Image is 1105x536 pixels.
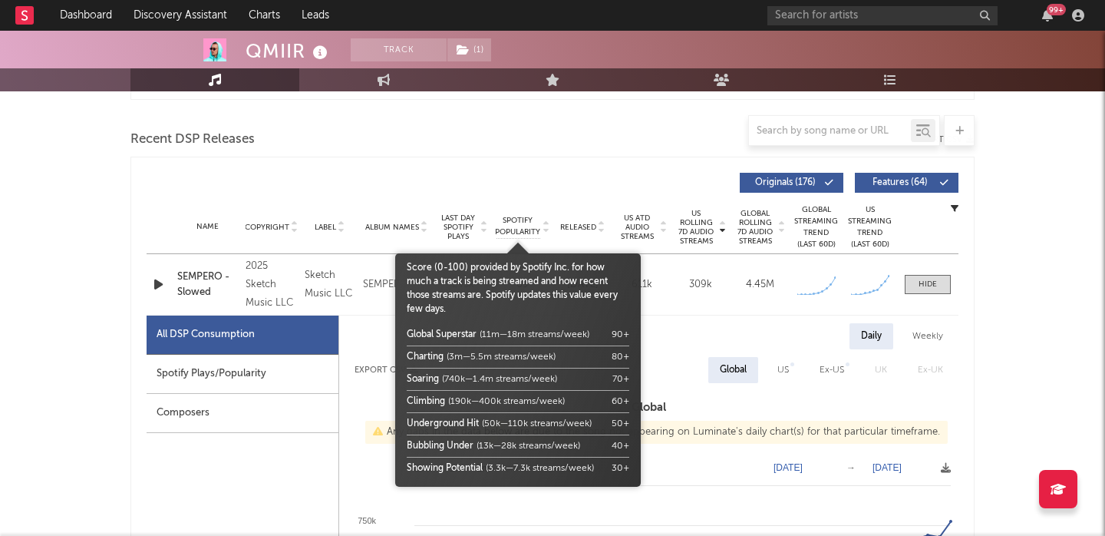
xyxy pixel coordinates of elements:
text: [DATE] [773,462,803,473]
div: Global [720,361,747,379]
span: ( 1 ) [447,38,492,61]
div: QMIIR [246,38,331,64]
div: SEMPERO [363,276,408,294]
input: Search by song name or URL [749,125,911,137]
text: 750k [358,516,376,525]
div: US [777,361,789,379]
span: (13k—28k streams/week) [477,442,580,451]
div: Global Streaming Trend (Last 60D) [793,204,839,250]
button: Track [351,38,447,61]
div: Ex-US [820,361,844,379]
span: Spotify Popularity [495,215,540,238]
button: Export CSV [355,366,418,375]
div: 80 + [612,350,629,364]
input: Search for artists [767,6,998,25]
span: Copyright [245,223,289,232]
div: Weekly [901,323,955,349]
div: Any gaps in the data below are due to the song not appearing on Luminate's daily chart(s) for tha... [365,421,948,444]
text: → [846,462,856,473]
button: 99+ [1042,9,1053,22]
span: (50k—110k streams/week) [482,419,592,428]
span: Features ( 64 ) [865,178,935,187]
span: Global Rolling 7D Audio Streams [734,209,777,246]
div: 4.45M [734,277,786,293]
div: Spotify Plays/Popularity [147,355,338,394]
span: (3.3k—7.3k streams/week) [486,464,594,473]
span: US Rolling 7D Audio Streams [675,209,717,246]
span: Global Superstar [407,330,477,339]
div: Composers [147,394,338,433]
span: US ATD Audio Streams [616,213,658,241]
div: 70 + [612,372,629,386]
button: Originals(176) [740,173,843,193]
div: 30 + [612,462,629,475]
div: All DSP Consumption [147,316,338,355]
div: Daily [849,323,893,349]
span: Charting [407,352,444,362]
span: Underground Hit [407,419,479,428]
div: 60 + [612,395,629,409]
h3: Global [339,399,958,417]
span: (190k—400k streams/week) [448,397,565,406]
div: Sketch Music LLC [305,266,355,303]
span: Showing Potential [407,464,483,473]
div: US Streaming Trend (Last 60D) [847,204,893,250]
button: (1) [447,38,491,61]
span: Soaring [407,375,439,384]
div: 2025 Sketch Music LLC [246,257,296,313]
span: Album Names [365,223,419,232]
a: SEMPERO - Slowed [177,270,238,299]
span: Label [315,223,336,232]
button: Features(64) [855,173,958,193]
div: All DSP Consumption [157,326,255,344]
span: (740k—1.4m streams/week) [442,375,557,384]
span: Last Day Spotify Plays [438,213,479,241]
div: 611k [616,277,668,293]
div: 99 + [1047,4,1066,15]
div: 309k [675,277,727,293]
div: Name [177,221,238,233]
text: [DATE] [872,462,902,473]
span: Bubbling Under [407,442,473,451]
div: Score (0-100) provided by Spotify Inc. for how much a track is being streamed and how recent thos... [407,261,629,479]
div: 50 + [612,417,629,431]
div: 40 + [612,439,629,453]
span: (3m—5.5m streams/week) [447,352,556,362]
span: Released [560,223,596,232]
span: Originals ( 176 ) [750,178,820,187]
span: Climbing [407,397,445,406]
span: (11m—18m streams/week) [480,330,589,339]
div: 90 + [612,328,629,342]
